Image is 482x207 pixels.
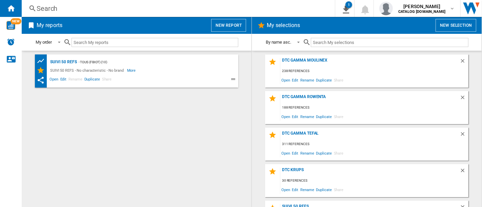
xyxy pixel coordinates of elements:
[67,76,83,84] span: Rename
[315,112,333,121] span: Duplicate
[315,185,333,194] span: Duplicate
[48,66,127,74] div: SUIVI 50 REFS - No characteristic - No brand
[280,140,468,148] div: 311 references
[266,40,291,45] div: By name asc.
[379,2,393,15] img: profile.jpg
[398,3,445,10] span: [PERSON_NAME]
[333,112,345,121] span: Share
[333,75,345,85] span: Share
[280,67,468,75] div: 238 references
[280,112,291,121] span: Open
[37,4,317,13] div: Search
[299,75,315,85] span: Rename
[280,75,291,85] span: Open
[299,112,315,121] span: Rename
[311,38,468,47] input: Search My selections
[77,58,225,66] div: - TOUS (fbiot) (10)
[460,58,468,67] div: Delete
[460,94,468,103] div: Delete
[280,177,468,185] div: 30 references
[345,1,352,8] div: 1
[280,167,460,177] div: DTC KRUPS
[35,19,64,32] h2: My reports
[280,103,468,112] div: 188 references
[291,75,300,85] span: Edit
[315,75,333,85] span: Duplicate
[291,112,300,121] span: Edit
[36,40,52,45] div: My order
[333,185,345,194] span: Share
[127,66,137,74] span: More
[315,148,333,158] span: Duplicate
[11,18,21,24] span: NEW
[101,76,113,84] span: Share
[436,19,476,32] button: New selection
[280,131,460,140] div: DTC GAMMA TEFAL
[291,185,300,194] span: Edit
[460,131,468,140] div: Delete
[83,76,101,84] span: Duplicate
[37,66,48,74] div: My Selections
[37,76,45,84] ng-md-icon: This report has been shared with you
[299,185,315,194] span: Rename
[211,19,246,32] button: New report
[6,21,15,30] img: wise-card.svg
[265,19,301,32] h2: My selections
[72,38,238,47] input: Search My reports
[48,58,77,66] div: SUIVI 50 REFS
[280,58,460,67] div: DTC GAMMA MOULINEX
[7,38,15,46] img: alerts-logo.svg
[48,76,59,84] span: Open
[333,148,345,158] span: Share
[460,167,468,177] div: Delete
[299,148,315,158] span: Rename
[280,185,291,194] span: Open
[37,57,48,65] div: Product prices grid
[59,76,68,84] span: Edit
[280,94,460,103] div: DTC Gamma Rowenta
[398,9,445,14] b: CATALOG [DOMAIN_NAME]
[280,148,291,158] span: Open
[291,148,300,158] span: Edit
